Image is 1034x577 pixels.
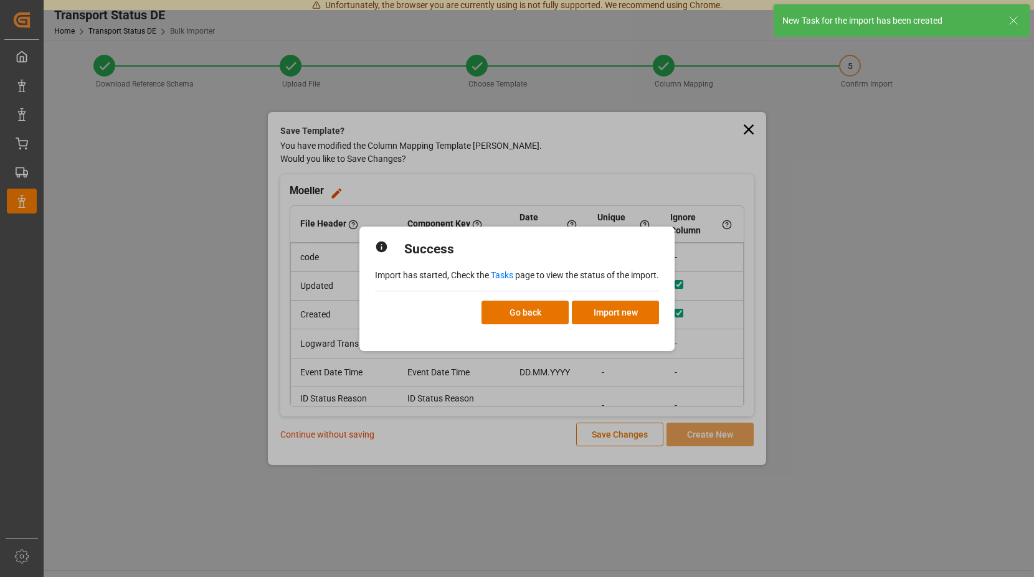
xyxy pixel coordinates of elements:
[375,269,659,282] p: Import has started, Check the page to view the status of the import.
[782,14,997,27] div: New Task for the import has been created
[572,301,659,324] button: Import new
[491,270,513,280] a: Tasks
[404,240,454,260] h2: Success
[481,301,569,324] button: Go back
